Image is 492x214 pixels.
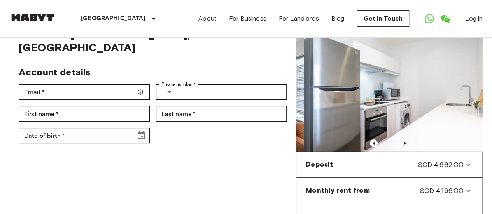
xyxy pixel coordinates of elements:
[422,11,437,26] a: Open WhatsApp
[19,28,287,54] span: Studio in [GEOGRAPHIC_DATA], [GEOGRAPHIC_DATA]
[19,84,150,100] div: Email
[304,28,490,152] img: Marketing picture of unit SG-01-106-001-01
[156,106,287,122] div: Last name
[437,11,453,26] a: Open WeChat
[306,160,333,170] span: Deposit
[420,186,464,196] span: SGD 4,196.00
[133,128,149,143] button: Choose date
[198,14,217,23] a: About
[465,14,483,23] a: Log in
[161,84,177,100] button: Select country
[229,14,266,23] a: For Business
[370,139,378,147] button: Previous image
[161,81,196,88] label: Phone number
[331,14,345,23] a: Blog
[306,186,370,196] span: Monthly rent from
[299,155,479,174] div: DepositSGD 4,662.00
[137,89,144,95] svg: Make sure your email is correct — we'll send your booking details there.
[418,160,464,170] span: SGD 4,662.00
[279,14,319,23] a: For Landlords
[81,14,146,23] p: [GEOGRAPHIC_DATA]
[19,106,150,122] div: First name
[19,66,90,78] span: Account details
[401,139,409,147] button: Previous image
[9,14,56,21] img: Habyt
[357,10,409,27] a: Get in Touch
[299,181,479,200] div: Monthly rent fromSGD 4,196.00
